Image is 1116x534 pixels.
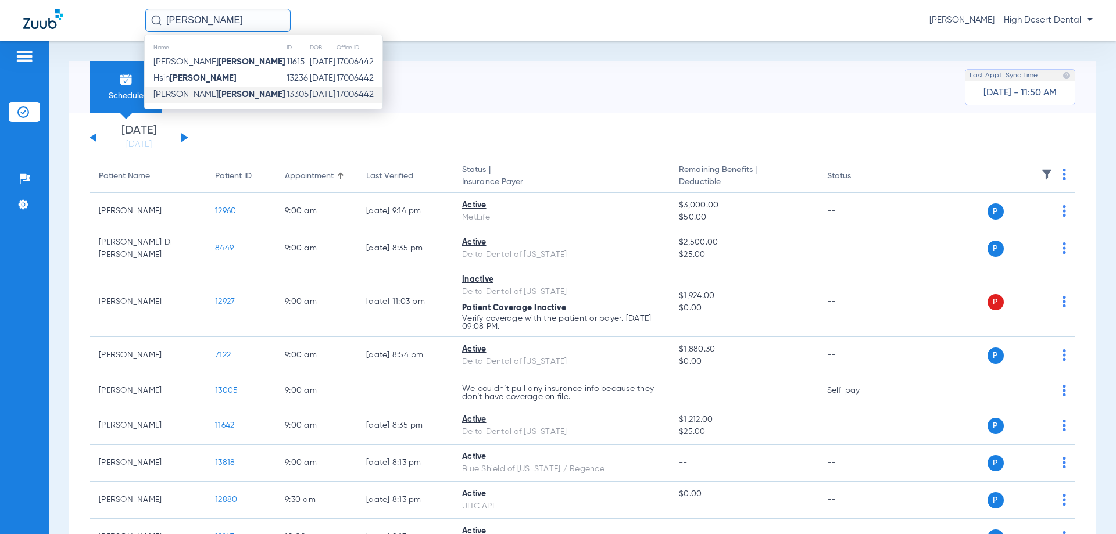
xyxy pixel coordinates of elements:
[462,286,660,298] div: Delta Dental of [US_STATE]
[215,244,234,252] span: 8449
[1063,71,1071,80] img: last sync help info
[215,421,234,429] span: 11642
[90,482,206,519] td: [PERSON_NAME]
[670,160,817,193] th: Remaining Benefits |
[357,337,453,374] td: [DATE] 8:54 PM
[286,70,309,87] td: 13236
[215,496,237,504] span: 12880
[988,241,1004,257] span: P
[1063,420,1066,431] img: group-dot-blue.svg
[357,407,453,445] td: [DATE] 8:35 PM
[1063,349,1066,361] img: group-dot-blue.svg
[679,500,808,513] span: --
[215,386,238,395] span: 13005
[309,70,336,87] td: [DATE]
[286,87,309,103] td: 13305
[98,90,153,102] span: Schedule
[215,351,231,359] span: 7122
[988,455,1004,471] span: P
[679,176,808,188] span: Deductible
[462,500,660,513] div: UHC API
[215,170,252,182] div: Patient ID
[153,58,285,66] span: [PERSON_NAME]
[90,407,206,445] td: [PERSON_NAME]
[818,445,896,482] td: --
[679,290,808,302] span: $1,924.00
[215,458,235,467] span: 13818
[219,58,285,66] strong: [PERSON_NAME]
[1063,385,1066,396] img: group-dot-blue.svg
[276,445,357,482] td: 9:00 AM
[215,170,266,182] div: Patient ID
[309,87,336,103] td: [DATE]
[818,482,896,519] td: --
[1063,205,1066,217] img: group-dot-blue.svg
[818,160,896,193] th: Status
[336,41,382,54] th: Office ID
[1063,457,1066,468] img: group-dot-blue.svg
[679,236,808,249] span: $2,500.00
[286,41,309,54] th: ID
[99,170,196,182] div: Patient Name
[276,267,357,337] td: 9:00 AM
[23,9,63,29] img: Zuub Logo
[145,9,291,32] input: Search for patients
[462,314,660,331] p: Verify coverage with the patient or payer. [DATE] 09:08 PM.
[357,267,453,337] td: [DATE] 11:03 PM
[462,236,660,249] div: Active
[462,249,660,261] div: Delta Dental of [US_STATE]
[151,15,162,26] img: Search Icon
[988,347,1004,364] span: P
[818,230,896,267] td: --
[1063,494,1066,506] img: group-dot-blue.svg
[818,407,896,445] td: --
[276,193,357,230] td: 9:00 AM
[104,139,174,150] a: [DATE]
[215,298,235,306] span: 12927
[366,170,413,182] div: Last Verified
[679,249,808,261] span: $25.00
[90,193,206,230] td: [PERSON_NAME]
[357,482,453,519] td: [DATE] 8:13 PM
[276,230,357,267] td: 9:00 AM
[170,74,237,83] strong: [PERSON_NAME]
[15,49,34,63] img: hamburger-icon
[276,337,357,374] td: 9:00 AM
[276,374,357,407] td: 9:00 AM
[679,302,808,314] span: $0.00
[357,445,453,482] td: [DATE] 8:13 PM
[988,203,1004,220] span: P
[357,374,453,407] td: --
[309,41,336,54] th: DOB
[286,54,309,70] td: 11615
[818,374,896,407] td: Self-pay
[929,15,1093,26] span: [PERSON_NAME] - High Desert Dental
[818,267,896,337] td: --
[462,426,660,438] div: Delta Dental of [US_STATE]
[462,274,660,286] div: Inactive
[679,414,808,426] span: $1,212.00
[357,230,453,267] td: [DATE] 8:35 PM
[679,343,808,356] span: $1,880.30
[679,199,808,212] span: $3,000.00
[1063,169,1066,180] img: group-dot-blue.svg
[153,90,285,99] span: [PERSON_NAME]
[462,451,660,463] div: Active
[818,193,896,230] td: --
[679,488,808,500] span: $0.00
[90,267,206,337] td: [PERSON_NAME]
[462,176,660,188] span: Insurance Payer
[145,41,286,54] th: Name
[462,212,660,224] div: MetLife
[104,125,174,150] li: [DATE]
[970,70,1039,81] span: Last Appt. Sync Time:
[462,385,660,401] p: We couldn’t pull any insurance info because they don’t have coverage on file.
[153,74,237,83] span: Hsin
[219,90,285,99] strong: [PERSON_NAME]
[276,482,357,519] td: 9:30 AM
[309,54,336,70] td: [DATE]
[988,294,1004,310] span: P
[215,207,236,215] span: 12960
[119,73,133,87] img: Schedule
[366,170,443,182] div: Last Verified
